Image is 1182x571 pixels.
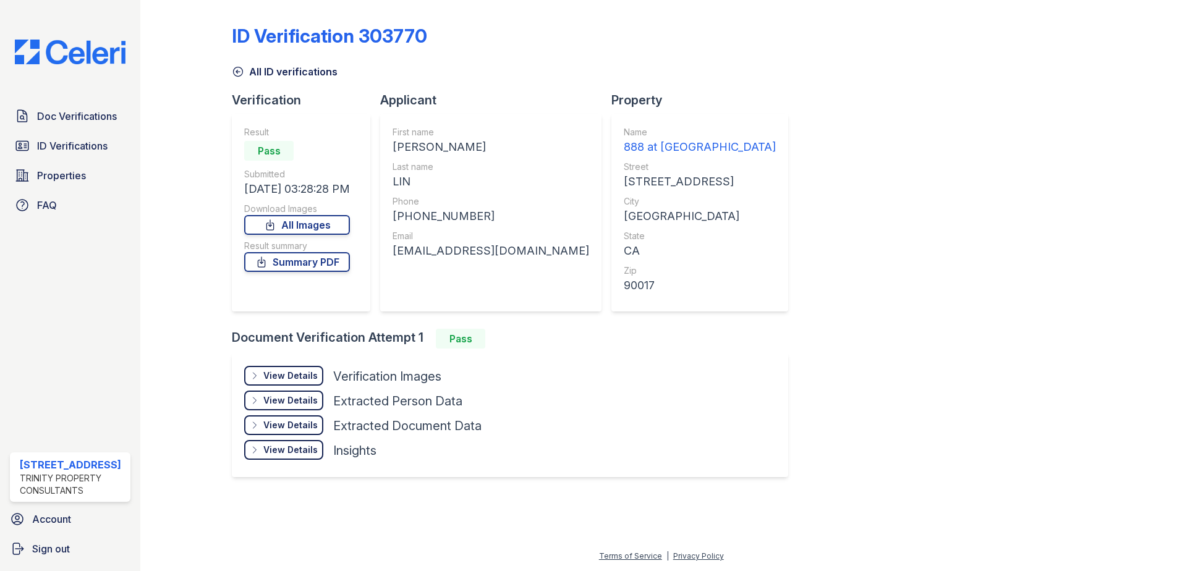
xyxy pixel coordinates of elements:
[10,104,130,129] a: Doc Verifications
[20,472,125,497] div: Trinity Property Consultants
[244,168,350,180] div: Submitted
[611,91,798,109] div: Property
[244,252,350,272] a: Summary PDF
[232,64,338,79] a: All ID verifications
[624,208,776,225] div: [GEOGRAPHIC_DATA]
[37,109,117,124] span: Doc Verifications
[624,126,776,138] div: Name
[263,444,318,456] div: View Details
[380,91,611,109] div: Applicant
[37,138,108,153] span: ID Verifications
[244,141,294,161] div: Pass
[10,133,130,158] a: ID Verifications
[624,126,776,156] a: Name 888 at [GEOGRAPHIC_DATA]
[5,536,135,561] a: Sign out
[32,541,70,556] span: Sign out
[263,394,318,407] div: View Details
[37,168,86,183] span: Properties
[624,195,776,208] div: City
[32,512,71,527] span: Account
[436,329,485,349] div: Pass
[393,138,589,156] div: [PERSON_NAME]
[244,240,350,252] div: Result summary
[624,264,776,277] div: Zip
[624,242,776,260] div: CA
[333,392,462,410] div: Extracted Person Data
[599,551,662,560] a: Terms of Service
[624,277,776,294] div: 90017
[10,163,130,188] a: Properties
[393,208,589,225] div: [PHONE_NUMBER]
[20,457,125,472] div: [STREET_ADDRESS]
[263,370,318,382] div: View Details
[624,173,776,190] div: [STREET_ADDRESS]
[244,203,350,215] div: Download Images
[624,161,776,173] div: Street
[263,419,318,431] div: View Details
[624,230,776,242] div: State
[37,198,57,213] span: FAQ
[333,417,482,434] div: Extracted Document Data
[393,173,589,190] div: LIN
[393,161,589,173] div: Last name
[5,40,135,64] img: CE_Logo_Blue-a8612792a0a2168367f1c8372b55b34899dd931a85d93a1a3d3e32e68fde9ad4.png
[393,242,589,260] div: [EMAIL_ADDRESS][DOMAIN_NAME]
[5,507,135,531] a: Account
[393,230,589,242] div: Email
[244,180,350,198] div: [DATE] 03:28:28 PM
[244,126,350,138] div: Result
[333,368,441,385] div: Verification Images
[10,193,130,218] a: FAQ
[232,25,427,47] div: ID Verification 303770
[624,138,776,156] div: 888 at [GEOGRAPHIC_DATA]
[393,195,589,208] div: Phone
[333,442,376,459] div: Insights
[232,91,380,109] div: Verification
[393,126,589,138] div: First name
[244,215,350,235] a: All Images
[666,551,669,560] div: |
[232,329,798,349] div: Document Verification Attempt 1
[673,551,724,560] a: Privacy Policy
